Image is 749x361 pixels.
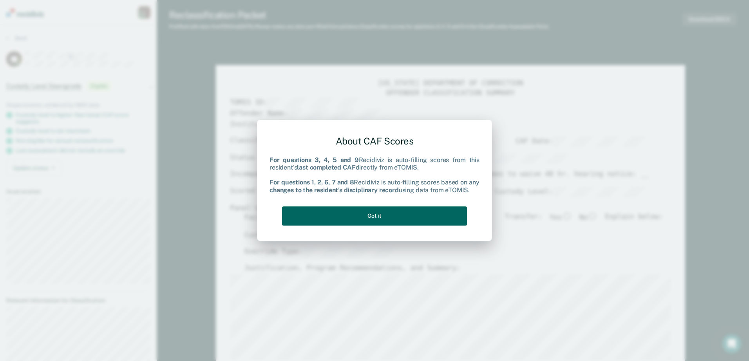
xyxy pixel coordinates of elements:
[270,179,354,186] b: For questions 1, 2, 6, 7 and 8
[297,164,355,171] b: last completed CAF
[270,186,399,194] b: changes to the resident's disciplinary record
[270,156,359,164] b: For questions 3, 4, 5 and 9
[282,206,467,226] button: Got it
[270,129,479,153] div: About CAF Scores
[270,156,479,194] div: Recidiviz is auto-filling scores from this resident's directly from eTOMIS. Recidiviz is auto-fil...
